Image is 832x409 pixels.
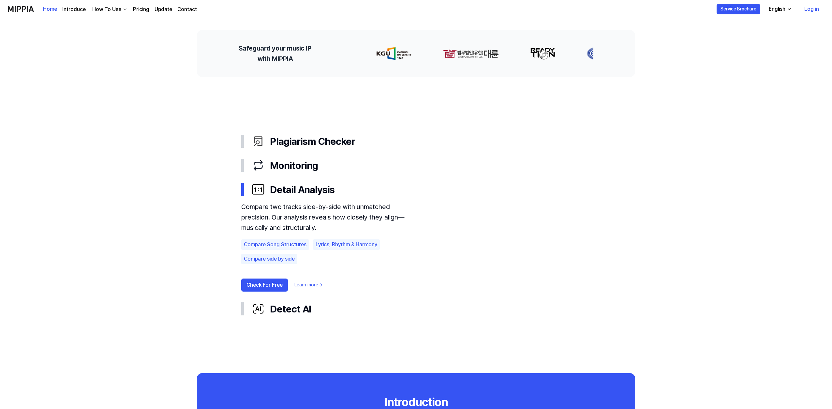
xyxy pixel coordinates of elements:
button: Service Brochure [717,4,760,14]
button: How To Use [91,6,128,13]
img: partner-logo-0 [338,47,373,60]
button: Detail Analysis [241,177,591,202]
div: Lyrics, Rhythm & Harmony [313,239,380,250]
div: Compare side by side [241,254,297,264]
div: Detect AI [252,302,591,316]
div: Compare Song Structures [241,239,309,250]
a: Home [43,0,57,18]
div: English [767,5,787,13]
button: Check For Free [241,279,288,292]
button: Plagiarism Checker [241,129,591,153]
img: partner-logo-3 [548,47,569,60]
button: Detect AI [241,297,591,321]
h2: Safeguard your music IP with MIPPIA [239,43,311,64]
a: Introduce [62,6,86,13]
a: Update [155,6,172,13]
img: partner-logo-1 [404,47,460,60]
div: Compare two tracks side-by-side with unmatched precision. Our analysis reveals how closely they a... [241,202,417,233]
div: Detail Analysis [241,202,591,296]
div: Monitoring [252,159,591,172]
a: Learn more→ [294,282,322,288]
button: Monitoring [241,153,591,177]
button: English [764,3,796,16]
img: partner-logo-2 [492,47,517,60]
div: Detail Analysis [252,183,591,196]
a: Contact [177,6,197,13]
div: How To Use [91,6,123,13]
a: Pricing [133,6,149,13]
div: Plagiarism Checker [252,134,591,148]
